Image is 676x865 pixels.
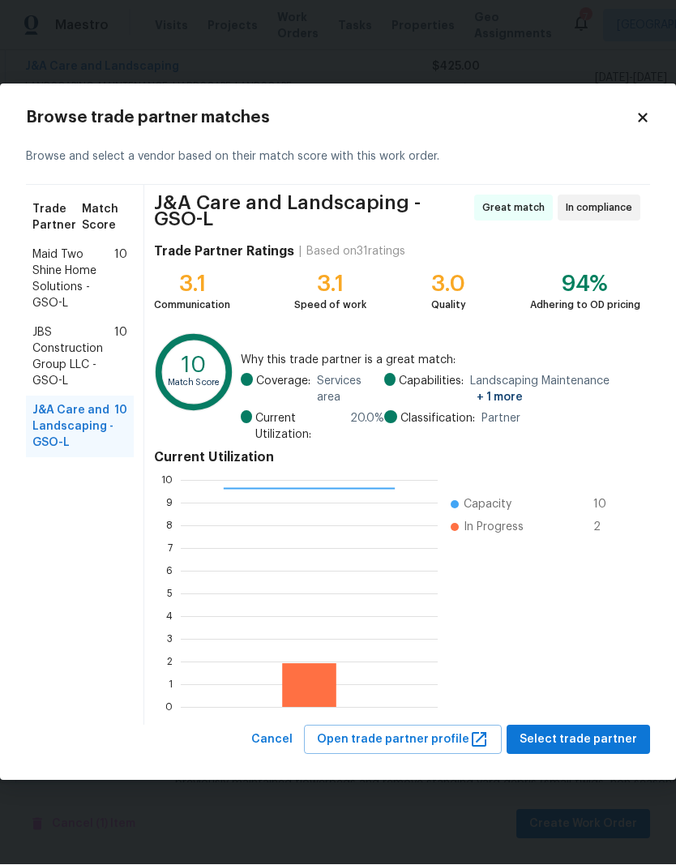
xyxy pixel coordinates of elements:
[32,403,114,452] span: J&A Care and Landscaping - GSO-L
[167,589,173,598] text: 5
[165,702,173,712] text: 0
[251,730,293,751] span: Cancel
[114,325,127,390] span: 10
[166,566,173,576] text: 6
[26,110,635,126] h2: Browse trade partner matches
[154,195,469,228] span: J&A Care and Landscaping - GSO-L
[294,244,306,260] div: |
[530,298,640,314] div: Adhering to OD pricing
[82,202,127,234] span: Match Score
[464,520,524,536] span: In Progress
[482,200,551,216] span: Great match
[520,730,637,751] span: Select trade partner
[530,276,640,293] div: 94%
[431,276,466,293] div: 3.0
[26,130,650,186] div: Browse and select a vendor based on their match score with this work order.
[481,411,520,427] span: Partner
[399,374,464,406] span: Capabilities:
[306,244,405,260] div: Based on 31 ratings
[114,403,127,452] span: 10
[255,411,344,443] span: Current Utilization:
[167,657,173,666] text: 2
[32,247,114,312] span: Maid Two Shine Home Solutions - GSO-L
[470,374,640,406] span: Landscaping Maintenance
[294,276,366,293] div: 3.1
[317,374,384,406] span: Services area
[464,497,511,513] span: Capacity
[154,450,640,466] h4: Current Utilization
[114,247,127,312] span: 10
[477,392,523,404] span: + 1 more
[154,244,294,260] h4: Trade Partner Ratings
[593,497,619,513] span: 10
[593,520,619,536] span: 2
[304,726,502,756] button: Open trade partner profile
[294,298,366,314] div: Speed of work
[154,276,230,293] div: 3.1
[168,379,220,388] text: Match Score
[566,200,639,216] span: In compliance
[350,411,384,443] span: 20.0 %
[167,634,173,644] text: 3
[431,298,466,314] div: Quality
[245,726,299,756] button: Cancel
[166,611,173,621] text: 4
[507,726,650,756] button: Select trade partner
[169,679,173,689] text: 1
[32,325,114,390] span: JBS Construction Group LLC - GSO-L
[32,202,82,234] span: Trade Partner
[256,374,310,406] span: Coverage:
[168,543,173,553] text: 7
[317,730,489,751] span: Open trade partner profile
[161,475,173,485] text: 10
[182,355,206,377] text: 10
[166,498,173,507] text: 9
[154,298,230,314] div: Communication
[241,353,640,369] span: Why this trade partner is a great match:
[166,520,173,530] text: 8
[400,411,475,427] span: Classification:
